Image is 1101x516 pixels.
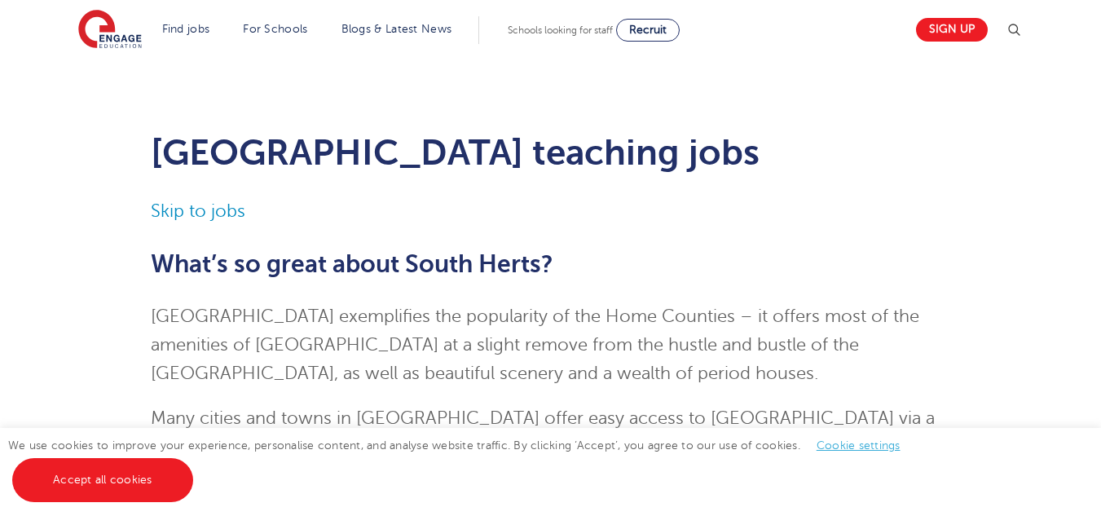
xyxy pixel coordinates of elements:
[151,408,947,485] span: Many cities and towns in [GEOGRAPHIC_DATA] offer easy access to [GEOGRAPHIC_DATA] via a range of ...
[8,439,917,486] span: We use cookies to improve your experience, personalise content, and analyse website traffic. By c...
[341,23,452,35] a: Blogs & Latest News
[151,307,919,383] span: [GEOGRAPHIC_DATA] exemplifies the popularity of the Home Counties – it offers most of the ameniti...
[151,201,245,221] a: Skip to jobs
[916,18,988,42] a: Sign up
[629,24,667,36] span: Recruit
[78,10,142,51] img: Engage Education
[243,23,307,35] a: For Schools
[162,23,210,35] a: Find jobs
[151,250,553,278] span: What’s so great about South Herts?
[12,458,193,502] a: Accept all cookies
[508,24,613,36] span: Schools looking for staff
[616,19,680,42] a: Recruit
[817,439,901,452] a: Cookie settings
[151,132,950,173] h1: [GEOGRAPHIC_DATA] teaching jobs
